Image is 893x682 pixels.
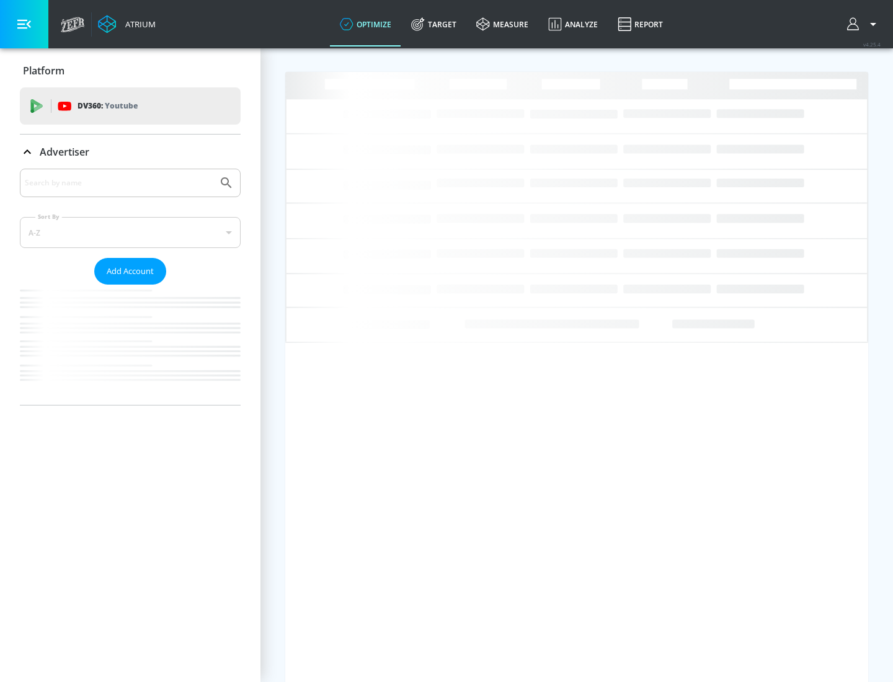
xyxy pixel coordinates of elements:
a: measure [466,2,538,46]
a: Target [401,2,466,46]
a: Atrium [98,15,156,33]
div: Atrium [120,19,156,30]
p: Platform [23,64,64,77]
a: Analyze [538,2,608,46]
div: DV360: Youtube [20,87,241,125]
input: Search by name [25,175,213,191]
button: Add Account [94,258,166,285]
p: DV360: [78,99,138,113]
span: Add Account [107,264,154,278]
p: Advertiser [40,145,89,159]
div: Advertiser [20,169,241,405]
div: Advertiser [20,135,241,169]
span: v 4.25.4 [863,41,881,48]
div: A-Z [20,217,241,248]
nav: list of Advertiser [20,285,241,405]
a: optimize [330,2,401,46]
a: Report [608,2,673,46]
div: Platform [20,53,241,88]
label: Sort By [35,213,62,221]
p: Youtube [105,99,138,112]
